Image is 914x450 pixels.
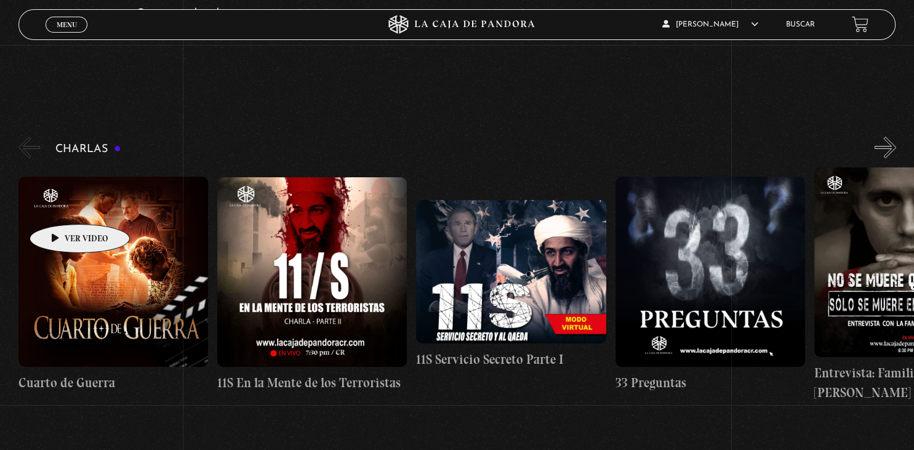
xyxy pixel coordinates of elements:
[875,137,896,158] button: Next
[52,31,81,39] span: Cerrar
[852,16,868,33] a: View your shopping cart
[615,373,805,393] h4: 33 Preguntas
[786,21,815,28] a: Buscar
[137,4,808,23] p: Categorías de videos:
[217,373,407,393] h4: 11S En la Mente de los Terroristas
[217,167,407,402] a: 11S En la Mente de los Terroristas
[416,350,606,369] h4: 11S Servicio Secreto Parte I
[662,21,758,28] span: [PERSON_NAME]
[18,137,40,158] button: Previous
[55,143,121,155] h3: Charlas
[57,21,77,28] span: Menu
[18,373,208,393] h4: Cuarto de Guerra
[416,167,606,402] a: 11S Servicio Secreto Parte I
[615,167,805,402] a: 33 Preguntas
[18,167,208,402] a: Cuarto de Guerra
